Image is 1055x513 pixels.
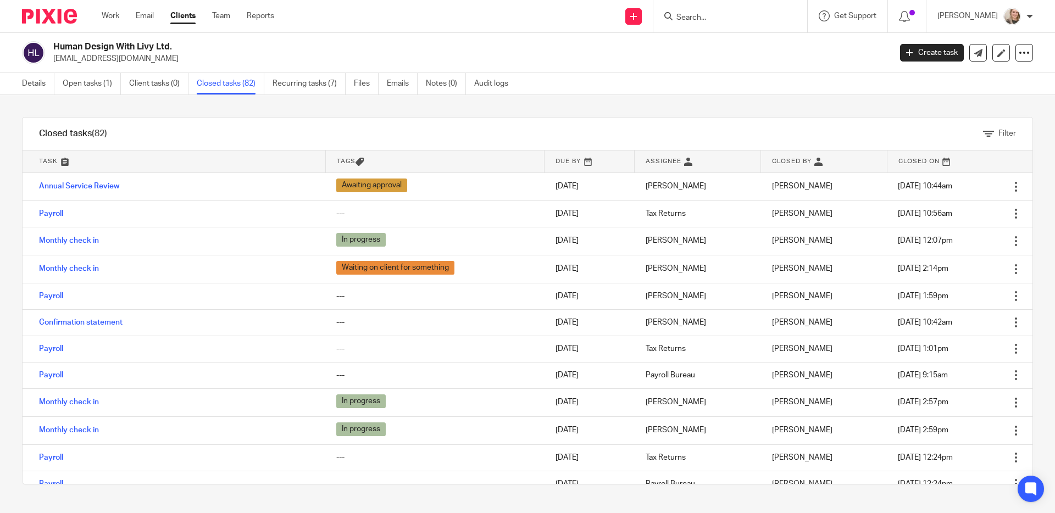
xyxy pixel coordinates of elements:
td: Tax Returns [635,200,761,227]
td: Payroll Bureau [635,471,761,497]
span: [DATE] 2:57pm [898,398,948,406]
a: Payroll [39,292,63,300]
div: --- [336,317,533,328]
span: [DATE] 1:59pm [898,292,948,300]
td: [DATE] [545,200,635,227]
a: Payroll [39,210,63,218]
a: Recurring tasks (7) [273,73,346,94]
td: [PERSON_NAME] [635,255,761,283]
a: Create task [900,44,964,62]
td: [PERSON_NAME] [635,416,761,444]
a: Clients [170,10,196,21]
td: [DATE] [545,416,635,444]
span: (82) [92,129,107,138]
td: [PERSON_NAME] [635,172,761,200]
img: svg%3E [22,41,45,64]
span: [PERSON_NAME] [772,265,832,272]
td: [DATE] [545,227,635,255]
td: [DATE] [545,283,635,309]
span: [PERSON_NAME] [772,292,832,300]
a: Monthly check in [39,265,99,272]
span: [DATE] 1:01pm [898,345,948,353]
a: Audit logs [474,73,517,94]
td: Tax Returns [635,444,761,471]
span: [PERSON_NAME] [772,371,832,379]
td: [DATE] [545,255,635,283]
td: Tax Returns [635,336,761,362]
img: IMG_7594.jpg [1003,8,1021,25]
td: [DATE] [545,444,635,471]
span: In progress [336,422,386,436]
div: --- [336,452,533,463]
a: Reports [247,10,274,21]
th: Tags [325,150,544,172]
span: [DATE] 2:14pm [898,265,948,272]
span: Waiting on client for something [336,261,454,275]
span: [DATE] 9:15am [898,371,948,379]
a: Payroll [39,371,63,379]
a: Open tasks (1) [63,73,121,94]
a: Payroll [39,345,63,353]
input: Search [675,13,774,23]
img: Pixie [22,9,77,24]
a: Monthly check in [39,398,99,406]
a: Notes (0) [426,73,466,94]
span: [DATE] 12:24pm [898,454,953,461]
span: [PERSON_NAME] [772,398,832,406]
a: Email [136,10,154,21]
a: Monthly check in [39,426,99,434]
span: [PERSON_NAME] [772,480,832,488]
span: [PERSON_NAME] [772,319,832,326]
td: [PERSON_NAME] [635,227,761,255]
a: Files [354,73,379,94]
span: [PERSON_NAME] [772,182,832,190]
td: [DATE] [545,388,635,416]
td: [PERSON_NAME] [635,309,761,336]
span: [DATE] 12:07pm [898,237,953,244]
a: Emails [387,73,418,94]
a: Details [22,73,54,94]
p: [PERSON_NAME] [937,10,998,21]
div: --- [336,208,533,219]
a: Work [102,10,119,21]
span: [PERSON_NAME] [772,454,832,461]
span: [PERSON_NAME] [772,210,832,218]
span: In progress [336,233,386,247]
a: Monthly check in [39,237,99,244]
h2: Human Design With Livy Ltd. [53,41,718,53]
a: Payroll [39,480,63,488]
a: Confirmation statement [39,319,123,326]
span: [PERSON_NAME] [772,237,832,244]
div: --- [336,291,533,302]
td: [DATE] [545,362,635,388]
td: [DATE] [545,172,635,200]
td: Payroll Bureau [635,362,761,388]
span: [DATE] 10:42am [898,319,952,326]
a: Client tasks (0) [129,73,188,94]
a: Payroll [39,454,63,461]
div: --- [336,370,533,381]
span: [PERSON_NAME] [772,426,832,434]
p: [EMAIL_ADDRESS][DOMAIN_NAME] [53,53,884,64]
span: Get Support [834,12,876,20]
div: --- [336,343,533,354]
span: [DATE] 10:44am [898,182,952,190]
span: [PERSON_NAME] [772,345,832,353]
td: [DATE] [545,471,635,497]
span: Filter [998,130,1016,137]
a: Team [212,10,230,21]
td: [PERSON_NAME] [635,283,761,309]
td: [DATE] [545,309,635,336]
span: [DATE] 2:59pm [898,426,948,434]
h1: Closed tasks [39,128,107,140]
span: [DATE] 12:24pm [898,480,953,488]
div: --- [336,478,533,489]
td: [PERSON_NAME] [635,388,761,416]
a: Annual Service Review [39,182,119,190]
a: Closed tasks (82) [197,73,264,94]
td: [DATE] [545,336,635,362]
span: [DATE] 10:56am [898,210,952,218]
span: Awaiting approval [336,179,407,192]
span: In progress [336,394,386,408]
